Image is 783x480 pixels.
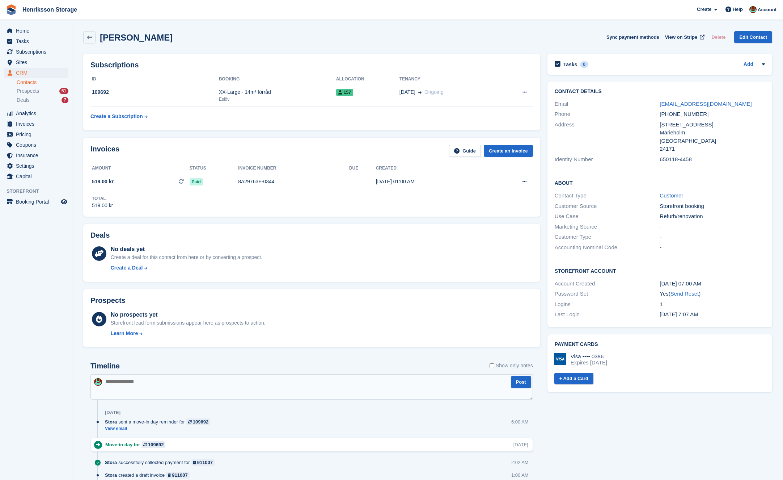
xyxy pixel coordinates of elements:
a: View email [105,426,214,432]
div: [PHONE_NUMBER] [660,110,765,118]
img: Visa Logo [554,353,566,365]
a: 911007 [166,472,190,479]
div: [GEOGRAPHIC_DATA] [660,137,765,145]
a: menu [4,171,68,181]
a: menu [4,150,68,160]
h2: Timeline [90,362,120,370]
h2: Contact Details [555,89,765,95]
span: Settings [16,161,59,171]
a: menu [4,161,68,171]
div: 109692 [90,88,219,96]
a: menu [4,36,68,46]
h2: Prospects [90,296,126,305]
div: [DATE] [513,441,528,448]
a: menu [4,68,68,78]
span: 157 [336,89,353,96]
h2: Storefront Account [555,267,765,274]
a: menu [4,47,68,57]
a: Send Reset [670,291,699,297]
div: [DATE] 07:00 AM [660,280,765,288]
button: Sync payment methods [606,31,659,43]
div: No prospects yet [111,310,266,319]
h2: Invoices [90,145,119,157]
div: Logins [555,300,660,309]
div: [DATE] [105,410,120,416]
span: CRM [16,68,59,78]
div: 1:00 AM [511,472,529,479]
th: Booking [219,74,336,85]
div: 1 [660,300,765,309]
span: Account [758,6,776,13]
span: Storefront [7,188,72,195]
div: 911007 [172,472,187,479]
span: Help [733,6,743,13]
div: No deals yet [111,245,262,254]
h2: Deals [90,231,110,239]
span: Subscriptions [16,47,59,57]
a: menu [4,197,68,207]
span: [DATE] [399,88,415,96]
div: 7 [62,97,68,103]
div: 8A29763F-0344 [238,178,349,185]
th: Created [376,163,489,174]
span: Pricing [16,129,59,139]
span: Insurance [16,150,59,160]
div: 6:00 AM [511,418,529,425]
div: successfully collected payment for [105,459,218,466]
span: Booking Portal [16,197,59,207]
a: Customer [660,192,683,199]
div: Visa •••• 0386 [571,353,607,360]
th: Allocation [336,74,399,85]
div: Create a Subscription [90,113,143,120]
span: Coupons [16,140,59,150]
div: 24171 [660,145,765,153]
span: Stora [105,472,117,479]
a: Create a Deal [111,264,262,272]
div: Expires [DATE] [571,359,607,366]
div: Accounting Nominal Code [555,243,660,252]
img: Isak Martinelle [749,6,757,13]
h2: Subscriptions [90,61,533,69]
span: Deals [17,97,30,104]
span: Stora [105,418,117,425]
span: Paid [190,178,203,185]
span: Home [16,26,59,36]
div: Create a deal for this contact from here or by converting a prospect. [111,254,262,261]
span: Capital [16,171,59,181]
a: menu [4,57,68,67]
div: 2:02 AM [511,459,529,466]
a: menu [4,108,68,118]
span: View on Stripe [665,34,697,41]
h2: [PERSON_NAME] [100,33,173,42]
img: stora-icon-8386f47178a22dfd0bd8f6a31ec36ba5ce8667c1dd55bd0f319d3a0aa187defe.svg [6,4,17,15]
time: 2025-09-23 05:07:19 UTC [660,311,698,317]
div: Refurb/renovation [660,212,765,221]
a: menu [4,26,68,36]
a: 109692 [186,418,210,425]
div: - [660,243,765,252]
span: Invoices [16,119,59,129]
div: Eslöv [219,96,336,103]
div: 650118-4458 [660,155,765,164]
th: Due [349,163,376,174]
a: [EMAIL_ADDRESS][DOMAIN_NAME] [660,101,752,107]
h2: Tasks [563,61,577,68]
th: ID [90,74,219,85]
div: Marieholm [660,129,765,137]
span: ( ) [669,291,701,297]
div: Customer Type [555,233,660,241]
a: Create a Subscription [90,110,148,123]
span: Stora [105,459,117,466]
div: Create a Deal [111,264,143,272]
div: - [660,233,765,241]
div: Password Set [555,290,660,298]
span: Prospects [17,88,39,95]
a: Contacts [17,79,68,86]
span: Tasks [16,36,59,46]
div: 911007 [197,459,213,466]
a: menu [4,129,68,139]
a: View on Stripe [662,31,706,43]
h2: Payment cards [555,342,765,347]
div: Address [555,121,660,153]
a: 911007 [191,459,215,466]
